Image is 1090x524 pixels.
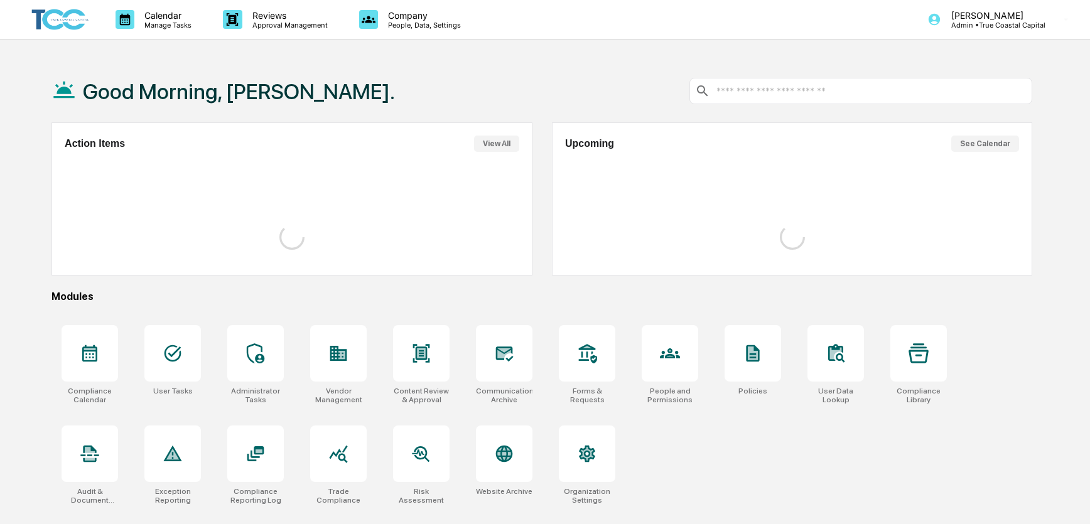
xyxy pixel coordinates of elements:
[738,387,767,395] div: Policies
[227,387,284,404] div: Administrator Tasks
[65,138,125,149] h2: Action Items
[941,21,1045,29] p: Admin • True Coastal Capital
[134,10,198,21] p: Calendar
[144,487,201,505] div: Exception Reporting
[393,387,450,404] div: Content Review & Approval
[51,291,1032,302] div: Modules
[310,487,367,505] div: Trade Compliance
[476,387,532,404] div: Communications Archive
[642,387,698,404] div: People and Permissions
[951,136,1019,152] button: See Calendar
[476,487,532,496] div: Website Archive
[227,487,284,505] div: Compliance Reporting Log
[83,79,395,104] h1: Good Morning, [PERSON_NAME].
[310,387,367,404] div: Vendor Management
[474,136,519,152] button: View All
[62,387,118,404] div: Compliance Calendar
[153,387,193,395] div: User Tasks
[134,21,198,29] p: Manage Tasks
[565,138,614,149] h2: Upcoming
[30,7,90,33] img: logo
[941,10,1045,21] p: [PERSON_NAME]
[559,487,615,505] div: Organization Settings
[559,387,615,404] div: Forms & Requests
[890,387,947,404] div: Compliance Library
[393,487,450,505] div: Risk Assessment
[242,21,334,29] p: Approval Management
[807,387,864,404] div: User Data Lookup
[242,10,334,21] p: Reviews
[62,487,118,505] div: Audit & Document Logs
[378,21,467,29] p: People, Data, Settings
[378,10,467,21] p: Company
